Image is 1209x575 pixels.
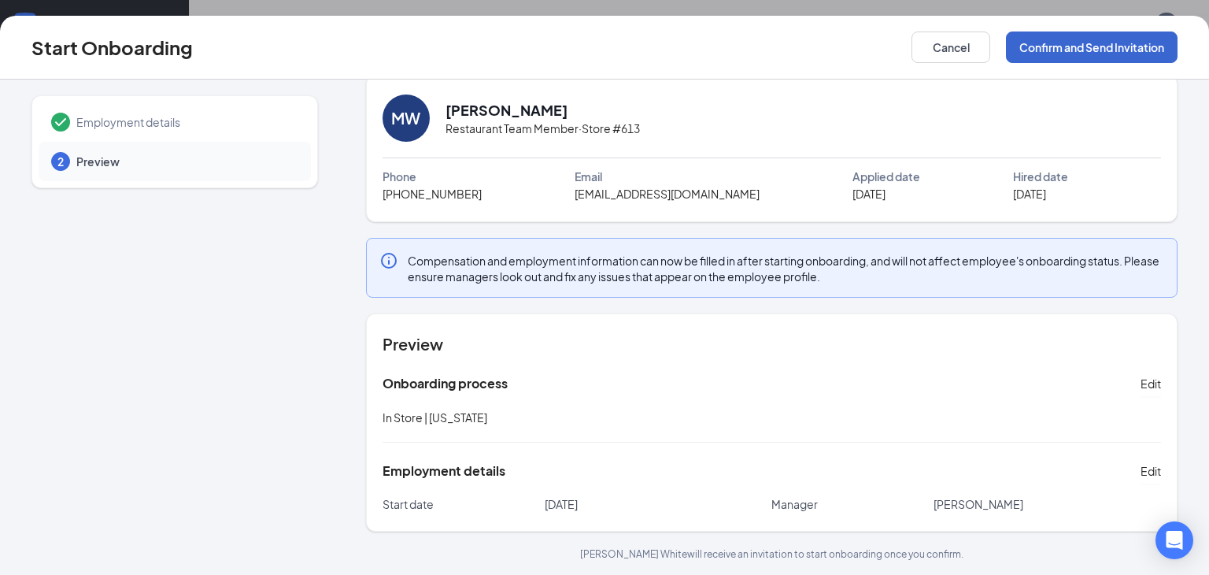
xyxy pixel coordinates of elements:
svg: Info [379,251,398,270]
span: Compensation and employment information can now be filled in after starting onboarding, and will ... [408,253,1164,284]
span: Phone [383,168,416,185]
span: Applied date [852,168,920,185]
h3: Start Onboarding [31,34,193,61]
button: Cancel [911,32,990,63]
h2: [PERSON_NAME] [446,100,568,120]
span: In Store | [US_STATE] [383,410,487,425]
p: Start date [383,496,545,512]
svg: Checkmark [51,113,70,132]
span: Preview [76,154,295,169]
span: Hired date [1013,168,1068,185]
p: [DATE] [545,496,772,512]
span: Edit [1141,463,1161,479]
button: Confirm and Send Invitation [1006,32,1178,63]
h5: Employment details [383,462,505,480]
h5: Onboarding process [383,375,508,392]
span: Email [575,168,602,185]
span: [DATE] [1013,185,1046,202]
button: Edit [1141,458,1161,484]
div: MW [391,107,420,129]
span: [DATE] [852,185,885,202]
button: Edit [1141,371,1161,396]
span: 2 [57,154,64,169]
p: Manager [771,496,934,512]
span: Employment details [76,114,295,130]
p: [PERSON_NAME] [934,496,1161,512]
h4: Preview [383,333,1161,355]
div: Open Intercom Messenger [1155,521,1193,559]
span: Edit [1141,376,1161,391]
span: [PHONE_NUMBER] [383,185,482,202]
span: Restaurant Team Member · Store #613 [446,120,640,137]
span: [EMAIL_ADDRESS][DOMAIN_NAME] [575,185,760,202]
p: [PERSON_NAME] White will receive an invitation to start onboarding once you confirm. [366,547,1178,561]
